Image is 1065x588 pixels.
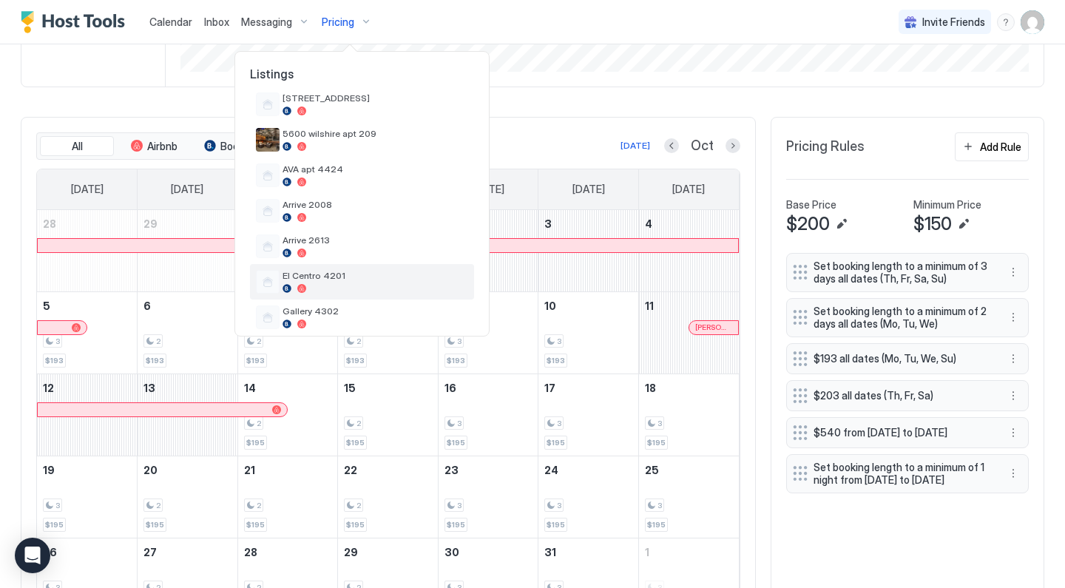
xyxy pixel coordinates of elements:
span: 5600 wilshire apt 209 [283,128,468,139]
span: Arrive 2008 [283,199,468,210]
span: [STREET_ADDRESS] [283,92,468,104]
div: listing image [256,128,280,152]
span: Gallery 4302 [283,305,468,317]
span: El Centro 4201 [283,270,468,281]
span: Listings [235,67,489,81]
div: Open Intercom Messenger [15,538,50,573]
span: AVA apt 4424 [283,163,468,175]
span: Arrive 2613 [283,234,468,246]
